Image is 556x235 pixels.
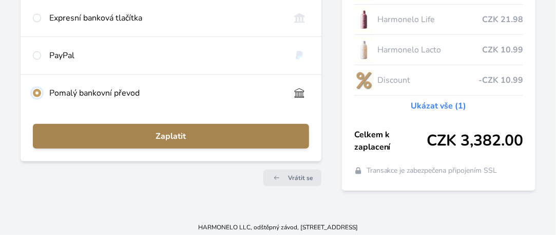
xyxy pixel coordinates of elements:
[49,12,282,24] div: Expresní banková tlačítka
[378,13,482,26] span: Harmonelo Life
[354,67,374,93] img: discount-lo.png
[288,174,313,182] span: Vrátit se
[427,132,523,150] span: CZK 3,382.00
[378,44,482,56] span: Harmonelo Lacto
[290,87,309,99] img: bankTransfer_IBAN.svg
[49,87,282,99] div: Pomalý bankovní převod
[354,129,427,153] span: Celkem k zaplacení
[354,7,374,32] img: CLEAN_LIFE_se_stinem_x-lo.jpg
[482,13,523,26] span: CZK 21.98
[49,49,282,62] div: PayPal
[41,130,301,142] span: Zaplatit
[478,74,523,86] span: -CZK 10.99
[354,37,374,63] img: CLEAN_LACTO_se_stinem_x-hi-lo.jpg
[482,44,523,56] span: CZK 10.99
[290,49,309,62] img: paypal.svg
[33,124,309,149] button: Zaplatit
[411,100,466,112] a: Ukázat vše (1)
[290,12,309,24] img: onlineBanking_CZ.svg
[263,170,321,186] a: Vrátit se
[378,74,478,86] span: Discount
[367,166,497,176] span: Transakce je zabezpečena připojením SSL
